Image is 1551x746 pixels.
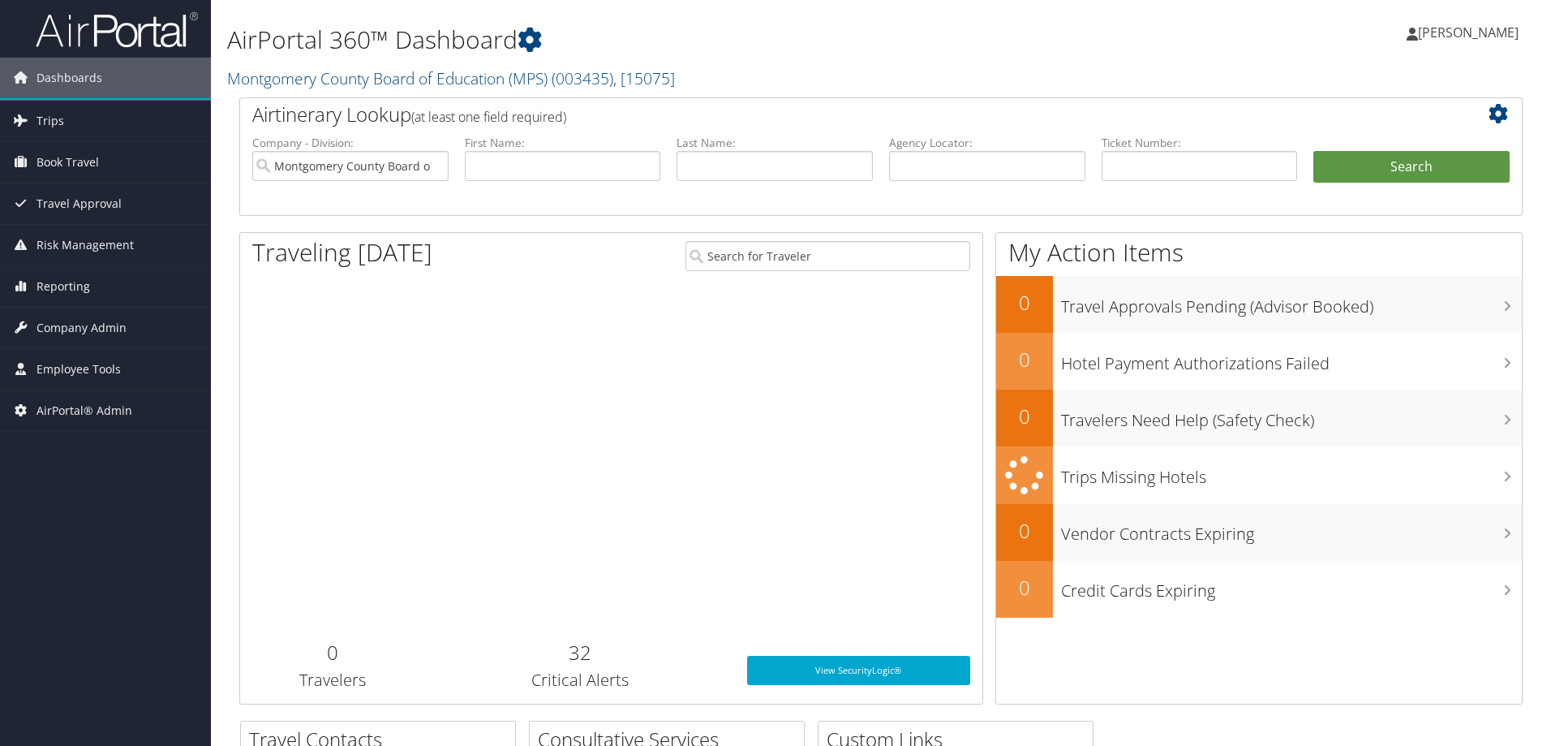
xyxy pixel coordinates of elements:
a: 0Vendor Contracts Expiring [996,504,1522,561]
h3: Travel Approvals Pending (Advisor Booked) [1061,287,1522,318]
h1: Traveling [DATE] [252,235,432,270]
h2: Airtinerary Lookup [252,101,1403,128]
h2: 0 [996,403,1053,430]
a: View SecurityLogic® [747,656,970,685]
input: Search for Traveler [685,241,970,271]
span: Employee Tools [37,349,121,390]
h2: 0 [996,289,1053,317]
span: (at least one field required) [411,108,566,126]
span: Travel Approval [37,183,122,224]
img: airportal-logo.png [36,11,198,49]
a: Montgomery County Board of Education (MPS) [227,67,675,89]
h3: Travelers Need Help (Safety Check) [1061,401,1522,432]
label: Agency Locator: [889,135,1085,151]
h3: Travelers [252,669,414,692]
h1: AirPortal 360™ Dashboard [227,23,1099,57]
span: ( 003435 ) [552,67,613,89]
a: 0Hotel Payment Authorizations Failed [996,333,1522,390]
label: First Name: [465,135,661,151]
h2: 32 [438,639,723,666]
h2: 0 [996,517,1053,545]
h3: Critical Alerts [438,669,723,692]
a: [PERSON_NAME] [1407,8,1535,57]
a: Trips Missing Hotels [996,446,1522,504]
label: Company - Division: [252,135,449,151]
span: , [ 15075 ] [613,67,675,89]
span: Reporting [37,266,90,307]
button: Search [1313,151,1510,183]
span: Risk Management [37,225,134,265]
span: Book Travel [37,142,99,183]
h3: Vendor Contracts Expiring [1061,515,1522,545]
h3: Hotel Payment Authorizations Failed [1061,344,1522,375]
span: Company Admin [37,308,127,348]
h3: Trips Missing Hotels [1061,458,1522,489]
h3: Credit Cards Expiring [1061,571,1522,602]
h2: 0 [996,346,1053,373]
h1: My Action Items [996,235,1522,270]
a: 0Travelers Need Help (Safety Check) [996,390,1522,446]
a: 0Credit Cards Expiring [996,561,1522,618]
label: Ticket Number: [1102,135,1298,151]
label: Last Name: [677,135,873,151]
span: Dashboards [37,58,102,98]
h2: 0 [996,574,1053,602]
span: AirPortal® Admin [37,390,132,431]
span: [PERSON_NAME] [1418,24,1519,41]
a: 0Travel Approvals Pending (Advisor Booked) [996,276,1522,333]
span: Trips [37,101,64,141]
h2: 0 [252,639,414,666]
